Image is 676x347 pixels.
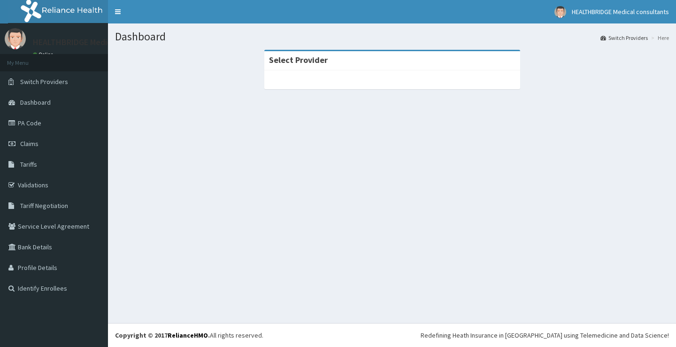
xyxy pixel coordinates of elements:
[20,201,68,210] span: Tariff Negotiation
[5,28,26,49] img: User Image
[20,98,51,107] span: Dashboard
[20,139,38,148] span: Claims
[20,160,37,169] span: Tariffs
[421,331,669,340] div: Redefining Heath Insurance in [GEOGRAPHIC_DATA] using Telemedicine and Data Science!
[108,323,676,347] footer: All rights reserved.
[269,54,328,65] strong: Select Provider
[168,331,208,339] a: RelianceHMO
[115,331,210,339] strong: Copyright © 2017 .
[115,31,669,43] h1: Dashboard
[600,34,648,42] a: Switch Providers
[20,77,68,86] span: Switch Providers
[33,51,55,58] a: Online
[554,6,566,18] img: User Image
[649,34,669,42] li: Here
[33,38,164,46] p: HEALTHBRIDGE Medical consultants
[572,8,669,16] span: HEALTHBRIDGE Medical consultants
